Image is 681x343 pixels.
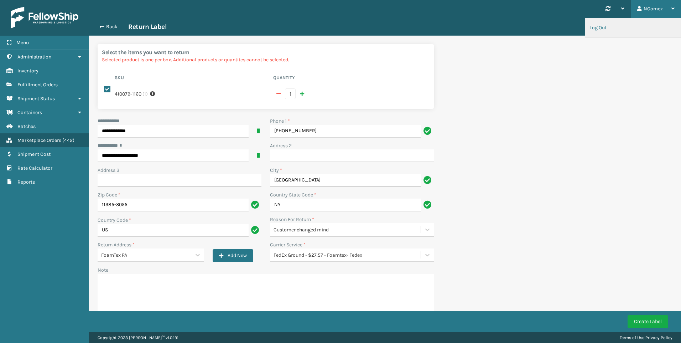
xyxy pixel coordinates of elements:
label: Address 3 [98,167,119,174]
label: Carrier Service [270,241,306,249]
label: Country State Code [270,191,316,199]
p: Copyright 2023 [PERSON_NAME]™ v 1.0.191 [98,332,178,343]
label: Note [98,267,108,273]
label: Phone 1 [270,117,290,125]
label: Return Address [98,241,135,249]
span: Shipment Status [17,96,55,102]
p: Selected product is one per box. Additional products or quantites cannot be selected. [102,56,430,63]
span: Rate Calculator [17,165,52,171]
img: logo [11,7,78,29]
li: Log Out [585,18,681,37]
span: Shipment Cost [17,151,51,157]
label: Reason For Return [270,216,314,223]
span: Menu [16,40,29,46]
span: Marketplace Orders [17,137,61,143]
button: Back [95,24,128,30]
label: Country Code [98,216,131,224]
span: ( 442 ) [62,137,74,143]
label: 410079-1160 [115,90,141,98]
span: Containers [17,109,42,116]
h3: Return Label [128,22,167,31]
span: ( 1 ) [142,90,148,98]
span: Fulfillment Orders [17,82,58,88]
span: Batches [17,123,36,129]
div: FedEx Ground - $27.57 - Foamtex- Fedex [274,251,421,259]
div: FoamTex PA [101,251,192,259]
th: Quantity [271,75,430,83]
label: Address 2 [270,142,292,149]
label: City [270,167,282,174]
span: Administration [17,54,51,60]
label: Zip Code [98,191,120,199]
h2: Select the items you want to return [102,48,430,56]
span: Inventory [17,68,38,74]
div: Customer changed mind [274,226,421,234]
th: Sku [113,75,271,83]
span: Reports [17,179,35,185]
button: Add New [213,249,253,262]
